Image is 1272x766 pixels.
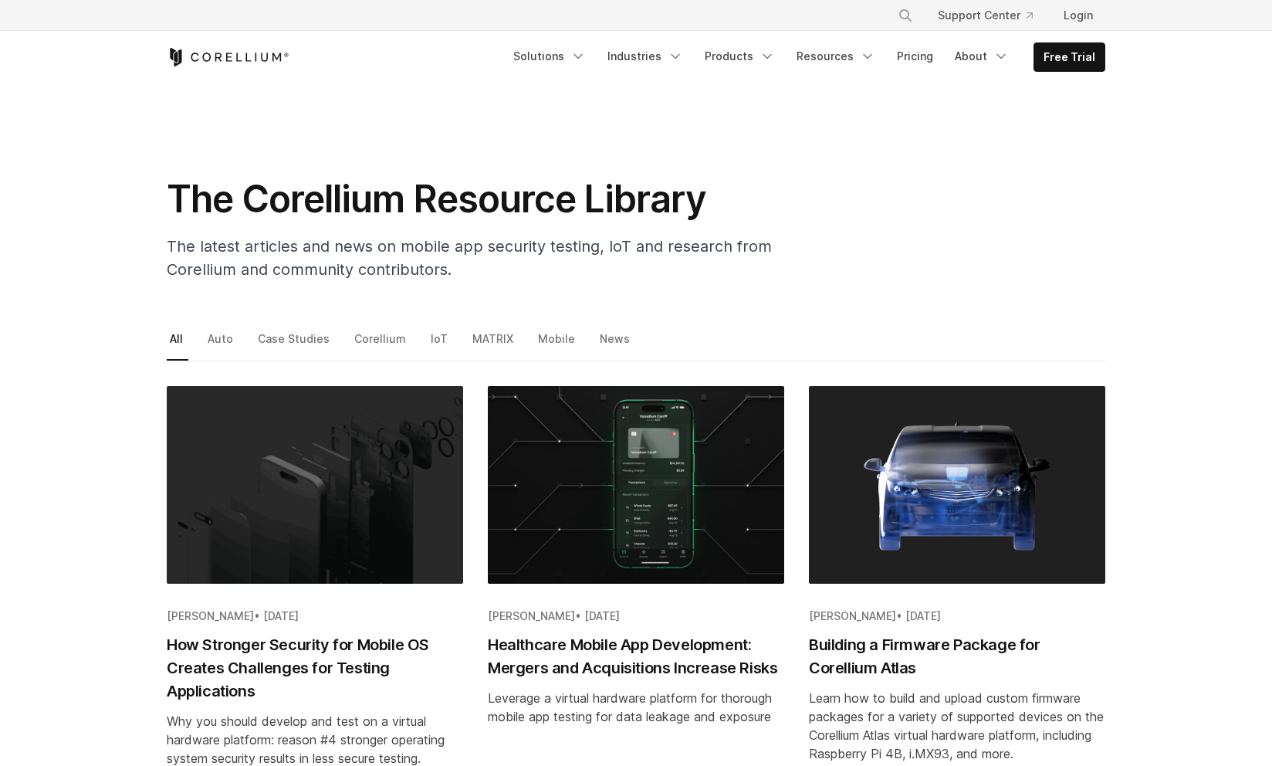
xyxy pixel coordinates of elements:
a: All [167,328,188,361]
img: Building a Firmware Package for Corellium Atlas [809,386,1105,584]
a: Products [695,42,784,70]
a: Free Trial [1034,43,1105,71]
span: The latest articles and news on mobile app security testing, IoT and research from Corellium and ... [167,237,772,279]
a: Support Center [925,2,1045,29]
h1: The Corellium Resource Library [167,176,784,222]
span: [DATE] [263,609,299,622]
a: Case Studies [255,328,335,361]
div: Navigation Menu [879,2,1105,29]
span: [DATE] [584,609,620,622]
a: About [946,42,1018,70]
div: • [809,608,1105,624]
img: How Stronger Security for Mobile OS Creates Challenges for Testing Applications [167,386,463,584]
a: Industries [598,42,692,70]
div: • [488,608,784,624]
img: Healthcare Mobile App Development: Mergers and Acquisitions Increase Risks [488,386,784,584]
a: Solutions [504,42,595,70]
div: • [167,608,463,624]
div: Learn how to build and upload custom firmware packages for a variety of supported devices on the ... [809,689,1105,763]
span: [PERSON_NAME] [488,609,575,622]
a: MATRIX [469,328,519,361]
a: News [597,328,635,361]
div: Navigation Menu [504,42,1105,72]
h2: Building a Firmware Package for Corellium Atlas [809,633,1105,680]
button: Search [891,2,919,29]
a: Corellium Home [167,48,289,66]
span: [DATE] [905,609,941,622]
span: [PERSON_NAME] [809,609,896,622]
a: IoT [428,328,453,361]
a: Auto [205,328,238,361]
h2: How Stronger Security for Mobile OS Creates Challenges for Testing Applications [167,633,463,703]
h2: Healthcare Mobile App Development: Mergers and Acquisitions Increase Risks [488,633,784,680]
a: Mobile [535,328,580,361]
a: Corellium [351,328,411,361]
div: Leverage a virtual hardware platform for thorough mobile app testing for data leakage and exposure [488,689,784,726]
a: Login [1051,2,1105,29]
span: [PERSON_NAME] [167,609,254,622]
a: Resources [787,42,885,70]
a: Pricing [888,42,942,70]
